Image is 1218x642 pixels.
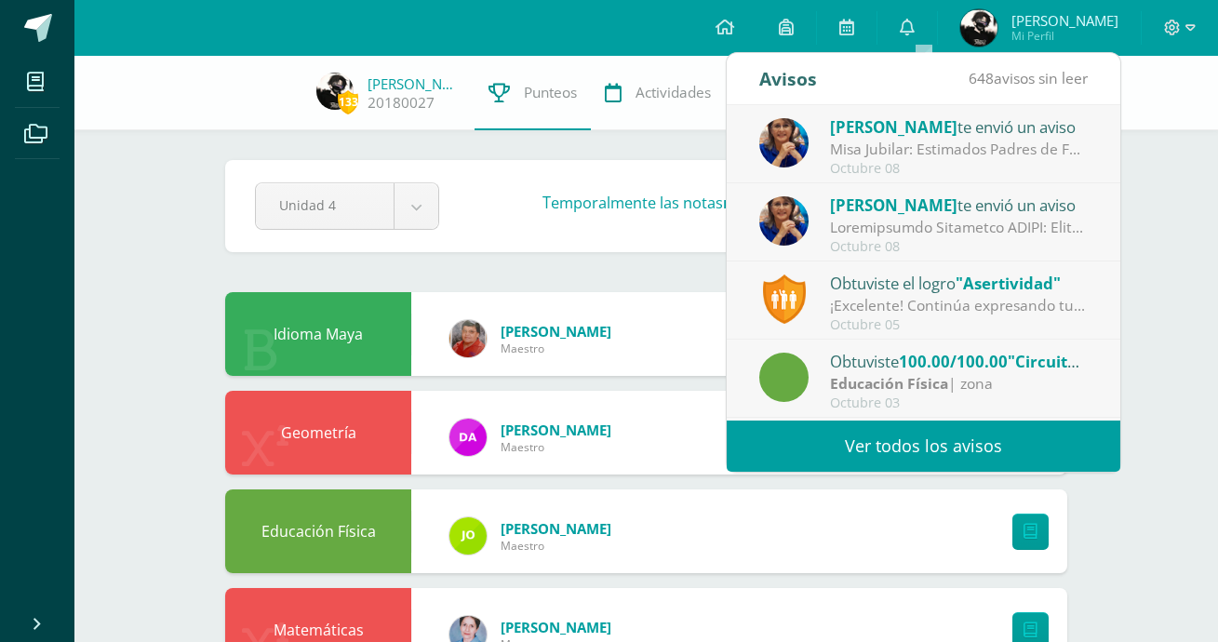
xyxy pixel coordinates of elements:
[524,83,577,102] span: Punteos
[368,93,435,113] a: 20180027
[727,421,1120,472] a: Ver todos los avisos
[830,317,1089,333] div: Octubre 05
[969,68,994,88] span: 648
[501,341,611,356] span: Maestro
[449,320,487,357] img: 05ddfdc08264272979358467217619c8.png
[830,194,957,216] span: [PERSON_NAME]
[759,53,817,104] div: Avisos
[969,68,1088,88] span: avisos sin leer
[542,193,949,213] h3: Temporalmente las notas .
[1011,11,1118,30] span: [PERSON_NAME]
[501,322,611,341] a: [PERSON_NAME]
[449,419,487,456] img: 9ec2f35d84b77fba93b74c0ecd725fb6.png
[591,56,725,130] a: Actividades
[830,139,1089,160] div: Misa Jubilar: Estimados Padres de Familia de Cuarto Primaria hasta Quinto Bachillerato: Bendicion...
[830,217,1089,238] div: Indicaciones Excursión IRTRA: Guatemala, 07 de octubre de 2025 Estimados Padres de Familia: De an...
[899,351,1008,372] span: 100.00/100.00
[956,273,1061,294] span: "Asertividad"
[449,517,487,555] img: 82cb8650c3364a68df28ab37f084364e.png
[830,373,1089,395] div: | zona
[830,193,1089,217] div: te envió un aviso
[759,118,809,167] img: 5d6f35d558c486632aab3bda9a330e6b.png
[225,292,411,376] div: Idioma Maya
[759,196,809,246] img: 5d6f35d558c486632aab3bda9a330e6b.png
[256,183,438,229] a: Unidad 4
[1008,351,1196,372] span: "Circuito de resistencia"
[501,618,611,636] a: [PERSON_NAME]
[475,56,591,130] a: Punteos
[501,421,611,439] a: [PERSON_NAME]
[830,114,1089,139] div: te envió un aviso
[316,73,354,110] img: a289ae5a801cbd10f2fd8acbfc65573f.png
[830,295,1089,316] div: ¡Excelente! Continúa expresando tus opiniones y puntos de vista, y siempre recuerda respetar la o...
[225,489,411,573] div: Educación Física
[723,193,945,213] strong: no se encuentran disponibles
[279,183,370,227] span: Unidad 4
[225,391,411,475] div: Geometría
[830,239,1089,255] div: Octubre 08
[830,395,1089,411] div: Octubre 03
[501,519,611,538] a: [PERSON_NAME]
[501,439,611,455] span: Maestro
[636,83,711,102] span: Actividades
[725,56,860,130] a: Trayectoria
[501,538,611,554] span: Maestro
[960,9,997,47] img: a289ae5a801cbd10f2fd8acbfc65573f.png
[830,161,1089,177] div: Octubre 08
[368,74,461,93] a: [PERSON_NAME]
[830,349,1089,373] div: Obtuviste en
[830,271,1089,295] div: Obtuviste el logro
[338,90,358,114] span: 133
[830,116,957,138] span: [PERSON_NAME]
[1011,28,1118,44] span: Mi Perfil
[830,373,948,394] strong: Educación Física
